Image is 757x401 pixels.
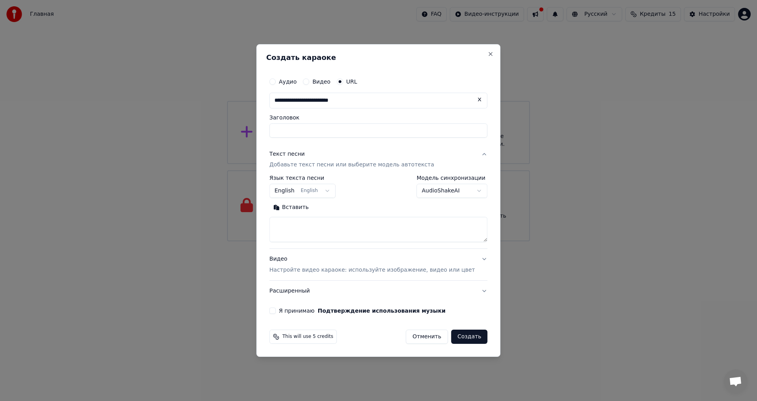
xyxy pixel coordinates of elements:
h2: Создать караоке [266,54,490,61]
span: This will use 5 credits [282,334,333,340]
div: Текст песни [269,150,305,158]
button: ВидеоНастройте видео караоке: используйте изображение, видео или цвет [269,249,487,281]
label: Заголовок [269,115,487,120]
button: Расширенный [269,281,487,301]
button: Текст песниДобавьте текст песни или выберите модель автотекста [269,144,487,175]
label: Видео [312,79,330,84]
button: Отменить [406,330,448,344]
label: Я принимаю [279,308,446,313]
button: Вставить [269,201,313,214]
label: URL [346,79,357,84]
label: Аудио [279,79,296,84]
div: Текст песниДобавьте текст песни или выберите модель автотекста [269,175,487,249]
p: Настройте видео караоке: используйте изображение, видео или цвет [269,266,475,274]
label: Модель синхронизации [417,175,488,181]
button: Я принимаю [318,308,446,313]
label: Язык текста песни [269,175,336,181]
button: Создать [451,330,487,344]
div: Видео [269,256,475,274]
p: Добавьте текст песни или выберите модель автотекста [269,161,434,169]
